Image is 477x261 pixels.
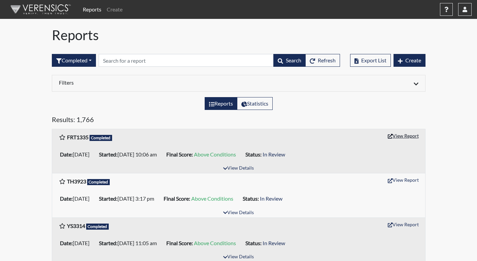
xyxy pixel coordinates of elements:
[263,240,285,246] span: In Review
[194,151,236,157] span: Above Conditions
[87,179,110,185] span: Completed
[99,240,117,246] b: Started:
[90,135,112,141] span: Completed
[350,54,391,67] button: Export List
[99,54,274,67] input: Search by Registration ID, Interview Number, or Investigation Name.
[52,54,96,67] button: Completed
[205,97,237,110] label: View the list of reports
[405,57,421,63] span: Create
[385,219,422,230] button: View Report
[60,151,73,157] b: Date:
[305,54,340,67] button: Refresh
[52,115,425,126] h5: Results: 1,766
[385,175,422,185] button: View Report
[166,240,193,246] b: Final Score:
[237,97,273,110] label: View statistics about completed interviews
[67,134,89,140] b: FRT1335
[243,195,259,202] b: Status:
[104,3,125,16] a: Create
[52,54,96,67] div: Filter by interview status
[318,57,336,63] span: Refresh
[273,54,306,67] button: Search
[164,195,190,202] b: Final Score:
[385,130,422,141] button: View Report
[54,79,423,87] div: Click to expand/collapse filters
[67,178,86,184] b: TH3923
[166,151,193,157] b: Final Score:
[96,193,161,204] li: [DATE] 3:17 pm
[191,195,233,202] span: Above Conditions
[263,151,285,157] span: In Review
[67,223,85,229] b: YS3314
[194,240,236,246] span: Above Conditions
[245,151,262,157] b: Status:
[96,238,164,249] li: [DATE] 11:05 am
[60,195,73,202] b: Date:
[57,193,96,204] li: [DATE]
[99,195,117,202] b: Started:
[286,57,301,63] span: Search
[57,238,96,249] li: [DATE]
[220,208,257,217] button: View Details
[245,240,262,246] b: Status:
[80,3,104,16] a: Reports
[260,195,282,202] span: In Review
[59,79,234,86] h6: Filters
[394,54,425,67] button: Create
[86,224,109,230] span: Completed
[96,149,164,160] li: [DATE] 10:06 am
[52,27,425,43] h1: Reports
[57,149,96,160] li: [DATE]
[220,164,257,173] button: View Details
[361,57,386,63] span: Export List
[99,151,117,157] b: Started:
[60,240,73,246] b: Date:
